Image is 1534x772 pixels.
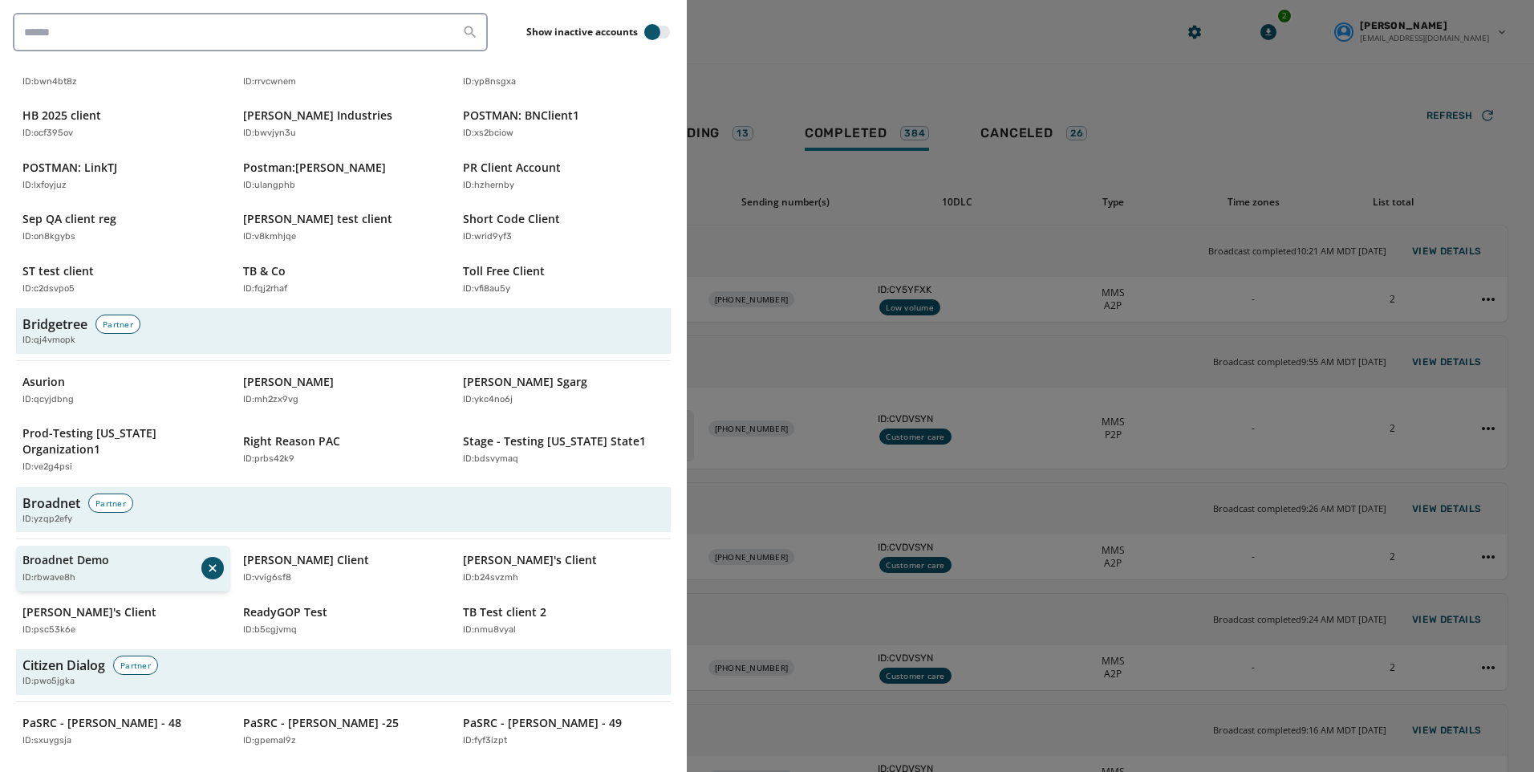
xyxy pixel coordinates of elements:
button: [PERSON_NAME] SgargID:ykc4no6j [457,368,671,413]
h3: Broadnet [22,494,80,513]
p: [PERSON_NAME] Sgarg [463,374,587,390]
button: PaSRC - [PERSON_NAME] - 48ID:sxuygsja [16,709,230,754]
p: Broadnet Demo [22,552,109,568]
button: BridgetreePartnerID:qj4vmopk [16,308,671,354]
p: [PERSON_NAME]'s Client [463,552,597,568]
p: PR Client Account [463,160,561,176]
div: Partner [88,494,133,513]
p: ID: ykc4no6j [463,393,513,407]
p: PaSRC - [PERSON_NAME] - 48 [22,715,181,731]
p: ID: rrvcwnem [243,75,296,89]
button: BroadnetPartnerID:yzqp2efy [16,487,671,533]
button: Toll Free ClientID:vfi8au5y [457,257,671,303]
button: AM ClientID:bwn4bt8z [16,50,230,95]
p: ID: nmu8vyal [463,624,516,637]
p: ID: ocf395ov [22,127,73,140]
button: TB Test client 2ID:nmu8vyal [457,598,671,644]
p: ID: c2dsvpo5 [22,282,75,296]
p: [PERSON_NAME] Client [243,552,369,568]
p: Stage - Testing [US_STATE] State1 [463,433,646,449]
p: [PERSON_NAME] Industries [243,108,392,124]
button: Broadnet DemoID:rbwave8h [16,546,230,591]
button: PaSRC - [PERSON_NAME] - 49ID:fyf3izpt [457,709,671,754]
p: ID: yp8nsgxa [463,75,516,89]
h3: Citizen Dialog [22,656,105,675]
button: Short Code ClientID:wrid9yf3 [457,205,671,250]
label: Show inactive accounts [526,26,638,39]
p: ID: sxuygsja [22,734,71,748]
button: [PERSON_NAME] ClientID:vvig6sf8 [237,546,451,591]
button: Prod-Testing [US_STATE] Organization1ID:ve2g4psi [16,419,230,481]
div: Partner [95,315,140,334]
button: HB 2025 clientID:ocf395ov [16,101,230,147]
h3: Bridgetree [22,315,87,334]
p: ID: gpemal9z [243,734,296,748]
p: ID: fqj2rhaf [243,282,287,296]
span: ID: pwo5jgka [22,675,75,689]
p: ID: prbs42k9 [243,453,294,466]
p: Prod-Testing [US_STATE] Organization1 [22,425,208,457]
button: PR Client AccountID:hzhernby [457,153,671,199]
p: Toll Free Client [463,263,545,279]
p: ID: hzhernby [463,179,514,193]
button: AsurionID:qcyjdbng [16,368,230,413]
button: [PERSON_NAME]ID:mh2zx9vg [237,368,451,413]
button: [PERSON_NAME]'s ClientID:psc53k6e [16,598,230,644]
button: Postman:[PERSON_NAME]ID:ulangphb [237,153,451,199]
span: ID: yzqp2efy [22,513,72,526]
button: ReadyGOP TestID:b5cgjvmq [237,598,451,644]
button: [PERSON_NAME]'s ClientID:b24svzmh [457,546,671,591]
button: POSTMAN: LinkTJID:lxfoyjuz [16,153,230,199]
button: Citizen DialogPartnerID:pwo5jgka [16,649,671,695]
div: Partner [113,656,158,675]
p: ID: mh2zx9vg [243,393,298,407]
button: API BroadwayID:rrvcwnem [237,50,451,95]
p: ID: bwn4bt8z [22,75,77,89]
button: Right Reason PACID:prbs42k9 [237,419,451,481]
p: POSTMAN: BNClient1 [463,108,579,124]
p: ID: vfi8au5y [463,282,510,296]
button: Sep QA client regID:on8kgybs [16,205,230,250]
p: ID: ve2g4psi [22,461,72,474]
p: ID: bdsvymaq [463,453,518,466]
p: ST test client [22,263,94,279]
p: ID: on8kgybs [22,230,75,244]
p: ID: qcyjdbng [22,393,74,407]
p: [PERSON_NAME] [243,374,334,390]
button: POSTMAN: BNClient1ID:xs2bciow [457,101,671,147]
p: Sep QA client reg [22,211,116,227]
p: ID: rbwave8h [22,571,75,585]
span: ID: qj4vmopk [22,334,75,347]
p: POSTMAN: LinkTJ [22,160,117,176]
p: TB & Co [243,263,286,279]
p: ID: vvig6sf8 [243,571,291,585]
p: Right Reason PAC [243,433,340,449]
p: [PERSON_NAME]'s Client [22,604,156,620]
p: PaSRC - [PERSON_NAME] - 49 [463,715,622,731]
p: ReadyGOP Test [243,604,327,620]
button: Stage - Testing [US_STATE] State1ID:bdsvymaq [457,419,671,481]
p: ID: lxfoyjuz [22,179,67,193]
p: Postman:[PERSON_NAME] [243,160,386,176]
p: ID: v8kmhjqe [243,230,296,244]
p: ID: bwvjyn3u [243,127,296,140]
p: ID: ulangphb [243,179,295,193]
p: TB Test client 2 [463,604,546,620]
p: HB 2025 client [22,108,101,124]
p: Asurion [22,374,65,390]
button: [PERSON_NAME] test clientID:v8kmhjqe [237,205,451,250]
button: API update client 10/2ID:yp8nsgxa [457,50,671,95]
p: PaSRC - [PERSON_NAME] -25 [243,715,399,731]
button: [PERSON_NAME] IndustriesID:bwvjyn3u [237,101,451,147]
p: ID: b24svzmh [463,571,518,585]
p: ID: psc53k6e [22,624,75,637]
p: ID: b5cgjvmq [243,624,297,637]
p: ID: wrid9yf3 [463,230,512,244]
button: ST test clientID:c2dsvpo5 [16,257,230,303]
button: PaSRC - [PERSON_NAME] -25ID:gpemal9z [237,709,451,754]
p: Short Code Client [463,211,560,227]
p: [PERSON_NAME] test client [243,211,392,227]
button: TB & CoID:fqj2rhaf [237,257,451,303]
p: ID: xs2bciow [463,127,513,140]
p: ID: fyf3izpt [463,734,507,748]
